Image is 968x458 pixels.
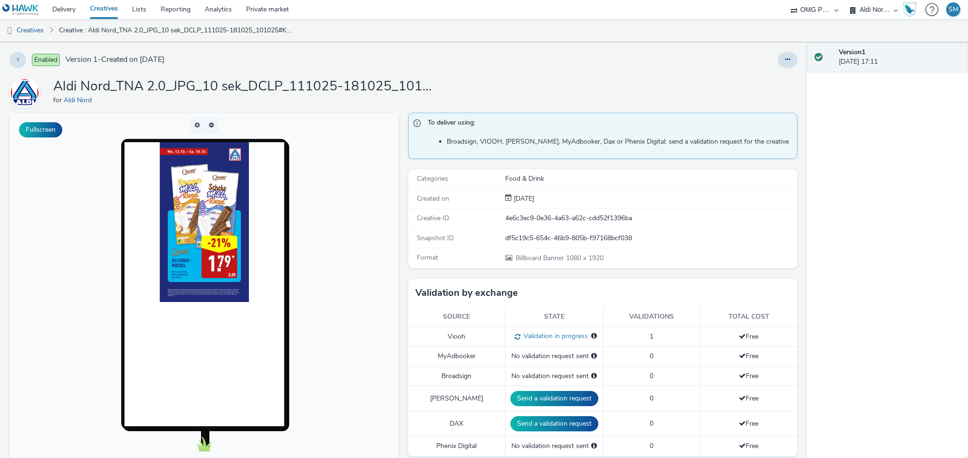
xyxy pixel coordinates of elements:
[650,419,653,428] span: 0
[408,347,505,366] td: MyAdbooker
[408,366,505,386] td: Broadsign
[417,174,448,183] span: Categories
[408,411,505,437] td: DAX
[650,332,653,341] span: 1
[603,307,700,327] th: Validations
[19,122,62,137] button: Fullscreen
[700,307,797,327] th: Total cost
[417,253,438,262] span: Format
[2,4,39,16] img: undefined Logo
[902,2,920,17] a: Hawk Academy
[5,26,14,36] img: dooh
[650,351,653,361] span: 0
[54,19,296,42] a: Creative : Aldi Nord_TNA 2.0_JPG_10 sek_DCLP_111025-181025_101025#KW 42-1
[839,48,865,57] strong: Version 1
[591,441,597,451] div: Please select a deal below and click on Send to send a validation request to Phenix Digital.
[739,441,758,450] span: Free
[512,194,534,203] span: [DATE]
[515,253,604,263] span: 1080 x 1920
[64,96,96,105] a: Aldi Nord
[415,286,518,300] h3: Validation by exchange
[417,194,449,203] span: Created on
[408,327,505,347] td: Viooh
[505,174,796,184] div: Food & Drink
[650,441,653,450] span: 0
[739,332,758,341] span: Free
[66,54,164,65] span: Version 1 - Created on [DATE]
[505,214,796,223] div: 4e6c3ec9-0e36-4a63-a62c-cdd52f1396ba
[53,78,433,96] h1: Aldi Nord_TNA 2.0_JPG_10 sek_DCLP_111025-181025_101025#KW 42-1
[417,214,449,223] span: Creative ID
[408,307,505,327] th: Source
[591,371,597,381] div: Please select a deal below and click on Send to send a validation request to Broadsign.
[428,118,787,130] span: To deliver using:
[739,419,758,428] span: Free
[510,441,598,451] div: No validation request sent
[510,351,598,361] div: No validation request sent
[150,29,239,189] img: Advertisement preview
[505,234,796,243] div: df5c19c5-654c-46b9-805b-f97168bcf038
[32,54,60,66] span: Enabled
[408,437,505,456] td: Phenix Digital
[739,351,758,361] span: Free
[650,394,653,403] span: 0
[11,78,38,107] img: Aldi Nord
[650,371,653,380] span: 0
[505,307,603,327] th: State
[520,331,588,341] span: Validation in progress
[510,391,598,406] button: Send a validation request
[510,371,598,381] div: No validation request sent
[53,96,64,105] span: for
[591,351,597,361] div: Please select a deal below and click on Send to send a validation request to MyAdbooker.
[739,371,758,380] span: Free
[512,194,534,204] div: Creation 10 October 2025, 17:11
[739,394,758,403] span: Free
[447,137,792,146] li: Broadsign, VIOOH, [PERSON_NAME], MyAdbooker, Dax or Phenix Digital: send a validation request for...
[10,88,44,97] a: Aldi Nord
[408,386,505,411] td: [PERSON_NAME]
[516,253,566,263] span: Billboard Banner
[902,2,917,17] img: Hawk Academy
[417,234,454,243] span: Snapshot ID
[949,2,958,17] div: SM
[839,48,960,67] div: [DATE] 17:11
[510,416,598,431] button: Send a validation request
